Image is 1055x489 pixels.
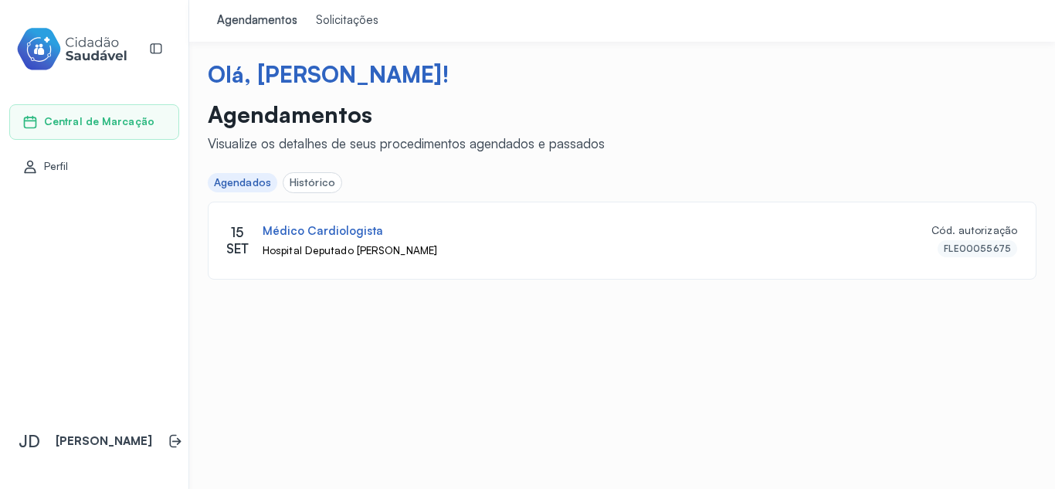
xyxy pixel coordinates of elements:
div: Histórico [290,176,335,189]
p: [PERSON_NAME] [56,434,152,449]
div: Olá, [PERSON_NAME]! [208,60,1036,88]
div: Solicitações [316,13,378,29]
div: Agendados [214,176,271,189]
a: Perfil [22,159,166,175]
div: Visualize os detalhes de seus procedimentos agendados e passados [208,135,605,151]
span: JD [19,431,40,451]
div: Hospital Deputado [PERSON_NAME] [263,244,905,257]
div: Cód. autorização [911,224,1017,257]
div: SET [226,240,249,256]
span: Central de Marcação [44,115,154,128]
span: Perfil [44,160,69,173]
div: FLE00055675 [944,243,1011,254]
div: Médico Cardiologista [263,224,383,239]
div: 15 [231,224,243,240]
a: Central de Marcação [22,114,166,130]
img: cidadao-saudavel-filled-logo.svg [16,25,127,73]
p: Agendamentos [208,100,605,128]
div: Agendamentos [217,13,297,29]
